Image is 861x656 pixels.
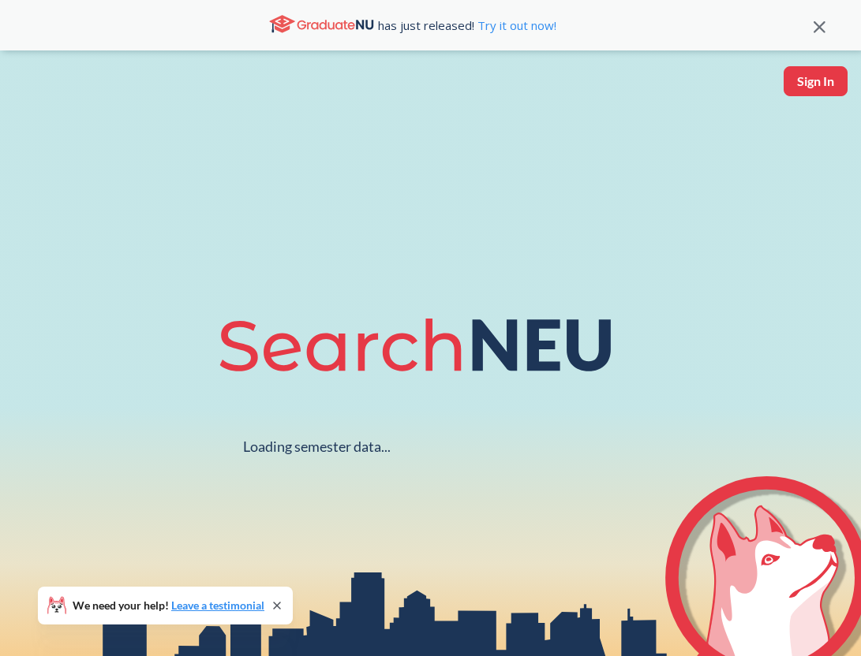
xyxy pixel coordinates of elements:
img: sandbox logo [16,66,53,114]
span: has just released! [378,17,556,34]
div: Loading semester data... [243,438,391,456]
span: We need your help! [73,600,264,611]
a: Leave a testimonial [171,598,264,612]
button: Sign In [784,66,848,96]
a: sandbox logo [16,66,53,119]
a: Try it out now! [474,17,556,33]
